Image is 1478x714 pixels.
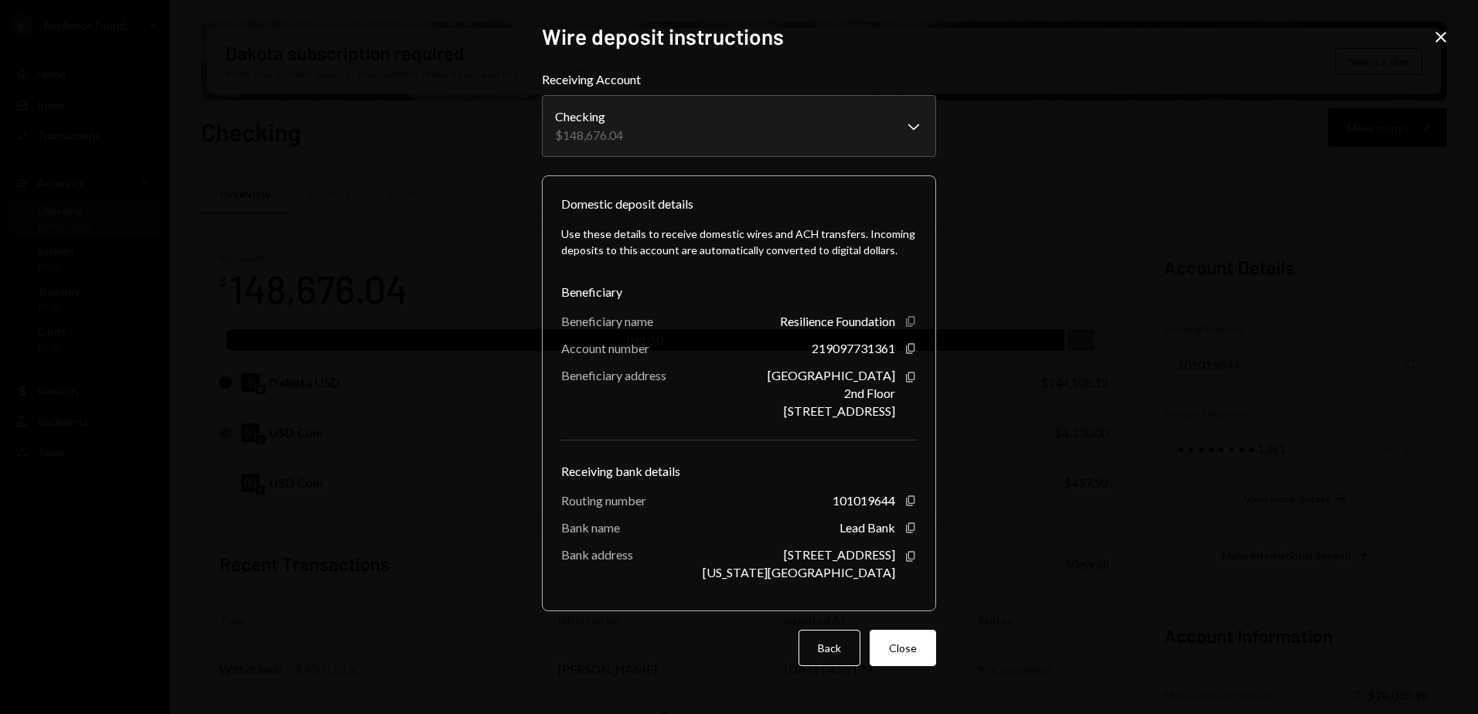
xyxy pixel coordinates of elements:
[561,195,693,213] div: Domestic deposit details
[561,314,653,328] div: Beneficiary name
[833,493,895,508] div: 101019644
[839,520,895,535] div: Lead Bank
[561,547,633,562] div: Bank address
[784,403,895,418] div: [STREET_ADDRESS]
[561,520,620,535] div: Bank name
[799,630,860,666] button: Back
[542,22,936,52] h2: Wire deposit instructions
[768,368,895,382] div: [GEOGRAPHIC_DATA]
[561,341,649,355] div: Account number
[870,630,936,666] button: Close
[812,341,895,355] div: 219097731361
[561,462,917,481] div: Receiving bank details
[542,70,936,89] label: Receiving Account
[542,95,936,157] button: Receiving Account
[561,368,666,382] div: Beneficiary address
[561,226,917,258] div: Use these details to receive domestic wires and ACH transfers. Incoming deposits to this account ...
[561,493,646,508] div: Routing number
[844,386,895,400] div: 2nd Floor
[780,314,895,328] div: Resilience Foundation
[784,547,895,562] div: [STREET_ADDRESS]
[561,283,917,301] div: Beneficiary
[703,565,895,580] div: [US_STATE][GEOGRAPHIC_DATA]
